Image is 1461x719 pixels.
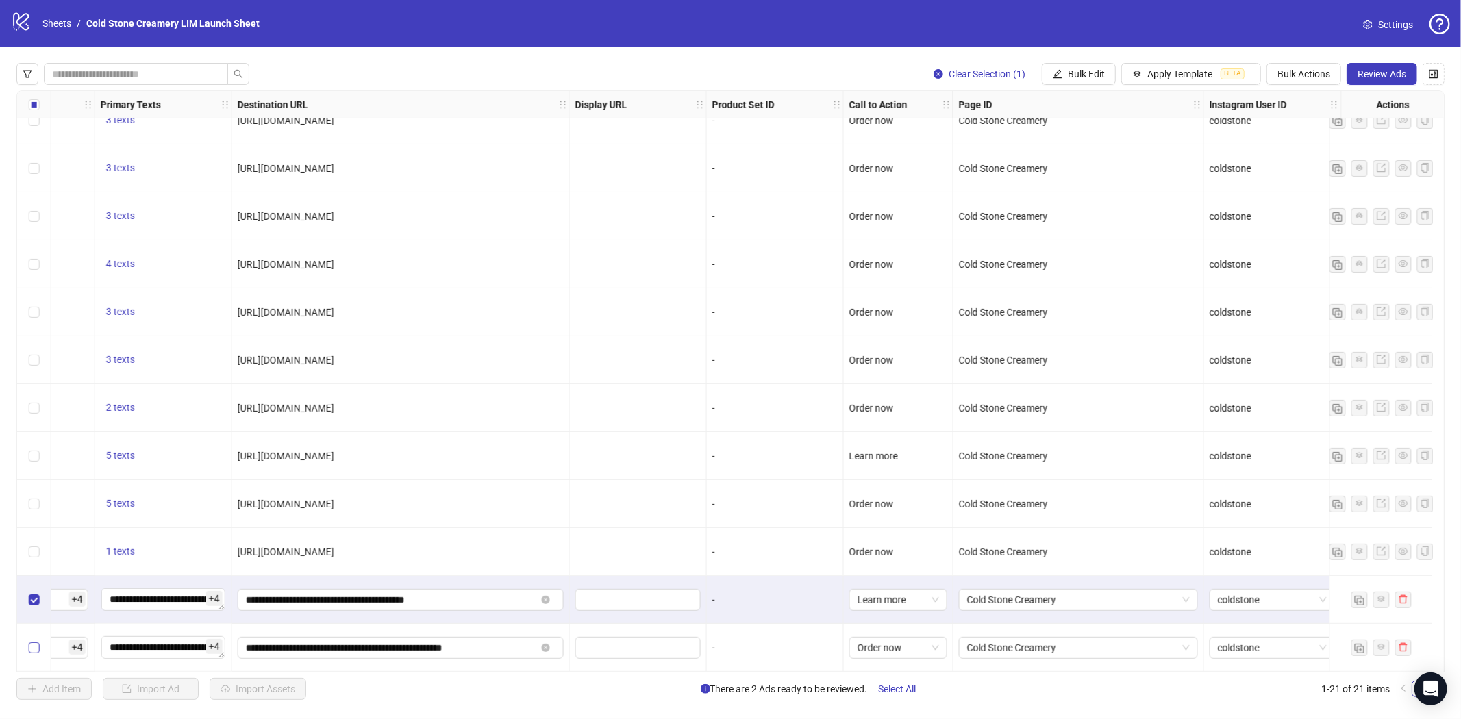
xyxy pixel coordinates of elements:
[106,498,135,509] span: 5 texts
[840,91,843,118] div: Resize Product Set ID column
[542,644,550,652] button: close-circle
[712,353,838,368] div: -
[1399,355,1408,364] span: eye
[832,100,842,110] span: holder
[849,546,894,557] span: Order now
[101,400,140,416] button: 2 texts
[959,496,1198,512] div: Cold Stone Creamery
[1210,449,1335,464] div: coldstone
[959,353,1198,368] div: Cold Stone Creamery
[40,16,74,31] a: Sheets
[101,208,140,225] button: 3 texts
[1210,353,1335,368] div: coldstone
[712,209,838,224] div: -
[1412,681,1427,696] a: 1
[1351,592,1368,608] button: Duplicate
[17,432,51,480] div: Select row 17
[1210,161,1335,176] div: coldstone
[1377,355,1386,364] span: export
[951,100,961,110] span: holder
[1399,307,1408,316] span: eye
[558,100,568,110] span: holder
[1329,352,1346,368] button: Duplicate
[106,114,135,125] span: 3 texts
[1329,208,1346,225] button: Duplicate
[101,112,140,129] button: 3 texts
[712,161,838,176] div: -
[106,546,135,557] span: 1 texts
[101,635,226,659] div: Edit values
[967,638,1190,658] span: Cold Stone Creamery
[1399,684,1408,692] span: left
[849,355,894,366] span: Order now
[17,240,51,288] div: Select row 13
[17,336,51,384] div: Select row 15
[101,304,140,320] button: 3 texts
[879,683,916,694] span: Select All
[1329,400,1346,416] button: Duplicate
[959,257,1198,272] div: Cold Stone Creamery
[1221,68,1245,79] span: BETA
[17,192,51,240] div: Select row 12
[101,544,140,560] button: 1 texts
[1266,63,1341,85] button: Bulk Actions
[1378,17,1413,32] span: Settings
[1414,672,1447,705] div: Open Intercom Messenger
[923,63,1036,85] button: Clear Selection (1)
[575,97,627,112] strong: Display URL
[1395,681,1412,697] button: left
[1395,681,1412,697] li: Previous Page
[1329,112,1346,129] button: Duplicate
[712,257,838,272] div: -
[238,259,334,270] span: [URL][DOMAIN_NAME]
[705,100,714,110] span: holder
[1210,113,1335,128] div: coldstone
[91,91,95,118] div: Resize Headlines column
[17,288,51,336] div: Select row 14
[1399,403,1408,412] span: eye
[1277,68,1330,79] span: Bulk Actions
[1377,403,1386,412] span: export
[1399,163,1408,173] span: eye
[106,354,135,365] span: 3 texts
[858,590,939,610] span: Learn more
[17,624,51,672] div: Select row 21
[238,211,334,222] span: [URL][DOMAIN_NAME]
[949,68,1025,79] span: Clear Selection (1)
[23,69,32,79] span: filter
[238,451,334,462] span: [URL][DOMAIN_NAME]
[1192,100,1202,110] span: holder
[69,592,86,607] span: + 4
[1337,91,1340,118] div: Resize Instagram User ID column
[1399,115,1408,125] span: eye
[849,211,894,222] span: Order now
[1399,211,1408,220] span: eye
[849,163,894,174] span: Order now
[1377,163,1386,173] span: export
[712,305,838,320] div: -
[1329,544,1346,560] button: Duplicate
[101,496,140,512] button: 5 texts
[849,499,894,509] span: Order now
[542,596,550,604] button: close-circle
[1377,499,1386,508] span: export
[206,591,223,606] span: + 4
[701,684,710,694] span: info-circle
[17,576,51,624] div: Select row 20
[93,100,103,110] span: holder
[701,678,927,700] span: There are 2 Ads ready to be reviewed.
[1377,115,1386,125] span: export
[1377,307,1386,316] span: export
[1121,63,1261,85] button: Apply TemplateBETA
[101,160,140,177] button: 3 texts
[17,528,51,576] div: Select row 19
[1377,259,1386,268] span: export
[849,259,894,270] span: Order now
[17,144,51,192] div: Select row 11
[1399,546,1408,556] span: eye
[1210,496,1335,512] div: coldstone
[858,638,939,658] span: Order now
[1042,63,1116,85] button: Bulk Edit
[106,210,135,221] span: 3 texts
[959,305,1198,320] div: Cold Stone Creamery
